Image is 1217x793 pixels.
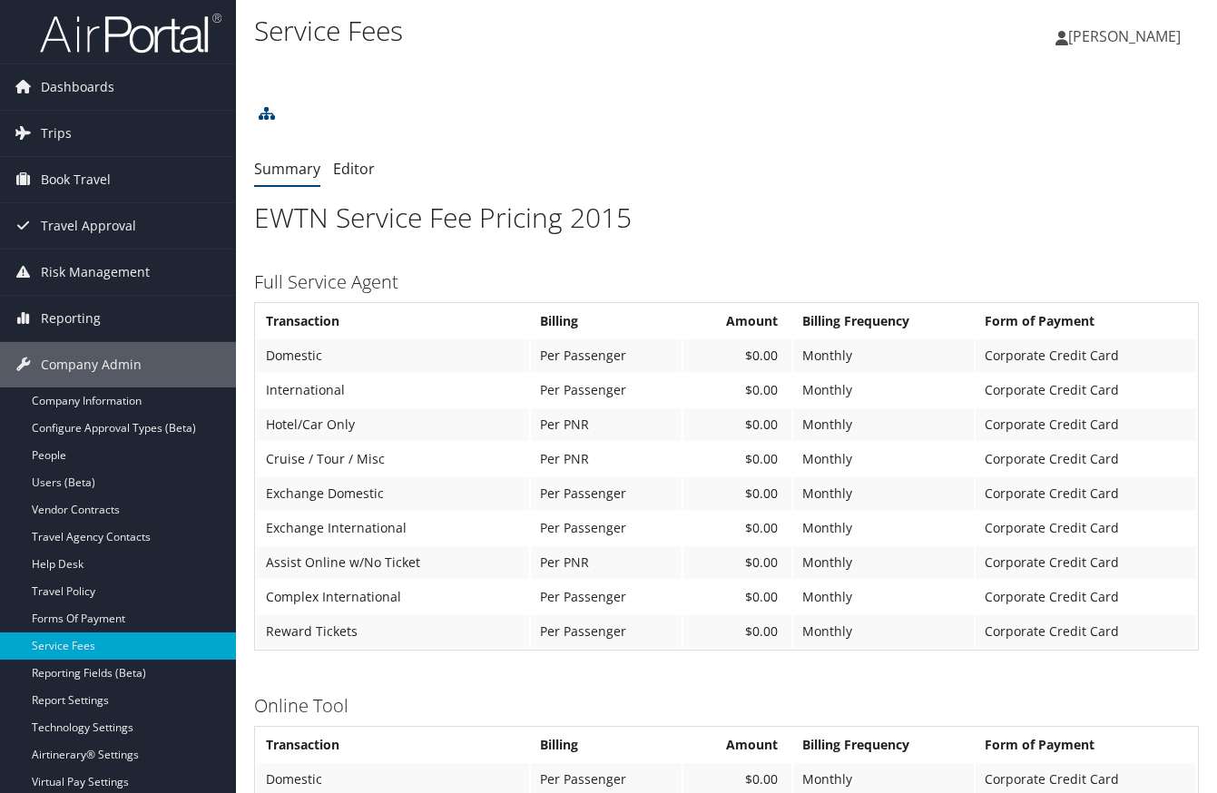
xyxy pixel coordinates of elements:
[976,512,1196,544] td: Corporate Credit Card
[793,305,974,338] th: Billing Frequency
[976,305,1196,338] th: Form of Payment
[976,581,1196,613] td: Corporate Credit Card
[531,512,682,544] td: Per Passenger
[683,408,791,441] td: $0.00
[531,408,682,441] td: Per PNR
[531,374,682,406] td: Per Passenger
[683,477,791,510] td: $0.00
[1068,26,1181,46] span: [PERSON_NAME]
[254,269,1199,295] h3: Full Service Agent
[257,374,529,406] td: International
[976,374,1196,406] td: Corporate Credit Card
[531,477,682,510] td: Per Passenger
[683,546,791,579] td: $0.00
[683,729,791,761] th: Amount
[976,408,1196,441] td: Corporate Credit Card
[257,305,529,338] th: Transaction
[976,443,1196,475] td: Corporate Credit Card
[531,546,682,579] td: Per PNR
[257,546,529,579] td: Assist Online w/No Ticket
[41,64,114,110] span: Dashboards
[793,581,974,613] td: Monthly
[40,12,221,54] img: airportal-logo.png
[41,250,150,295] span: Risk Management
[531,339,682,372] td: Per Passenger
[976,546,1196,579] td: Corporate Credit Card
[254,159,320,179] a: Summary
[793,477,974,510] td: Monthly
[257,443,529,475] td: Cruise / Tour / Misc
[683,374,791,406] td: $0.00
[257,512,529,544] td: Exchange International
[254,199,1199,237] h1: EWTN Service Fee Pricing 2015
[531,615,682,648] td: Per Passenger
[793,339,974,372] td: Monthly
[257,408,529,441] td: Hotel/Car Only
[41,342,142,387] span: Company Admin
[1055,9,1199,64] a: [PERSON_NAME]
[257,729,529,761] th: Transaction
[793,546,974,579] td: Monthly
[254,12,884,50] h1: Service Fees
[257,339,529,372] td: Domestic
[683,581,791,613] td: $0.00
[793,615,974,648] td: Monthly
[793,374,974,406] td: Monthly
[41,296,101,341] span: Reporting
[793,512,974,544] td: Monthly
[531,443,682,475] td: Per PNR
[793,443,974,475] td: Monthly
[683,305,791,338] th: Amount
[683,443,791,475] td: $0.00
[976,615,1196,648] td: Corporate Credit Card
[41,157,111,202] span: Book Travel
[976,339,1196,372] td: Corporate Credit Card
[793,408,974,441] td: Monthly
[257,615,529,648] td: Reward Tickets
[683,512,791,544] td: $0.00
[531,729,682,761] th: Billing
[41,111,72,156] span: Trips
[257,477,529,510] td: Exchange Domestic
[41,203,136,249] span: Travel Approval
[976,477,1196,510] td: Corporate Credit Card
[254,693,1199,719] h3: Online Tool
[683,615,791,648] td: $0.00
[333,159,375,179] a: Editor
[683,339,791,372] td: $0.00
[793,729,974,761] th: Billing Frequency
[531,305,682,338] th: Billing
[531,581,682,613] td: Per Passenger
[257,581,529,613] td: Complex International
[976,729,1196,761] th: Form of Payment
